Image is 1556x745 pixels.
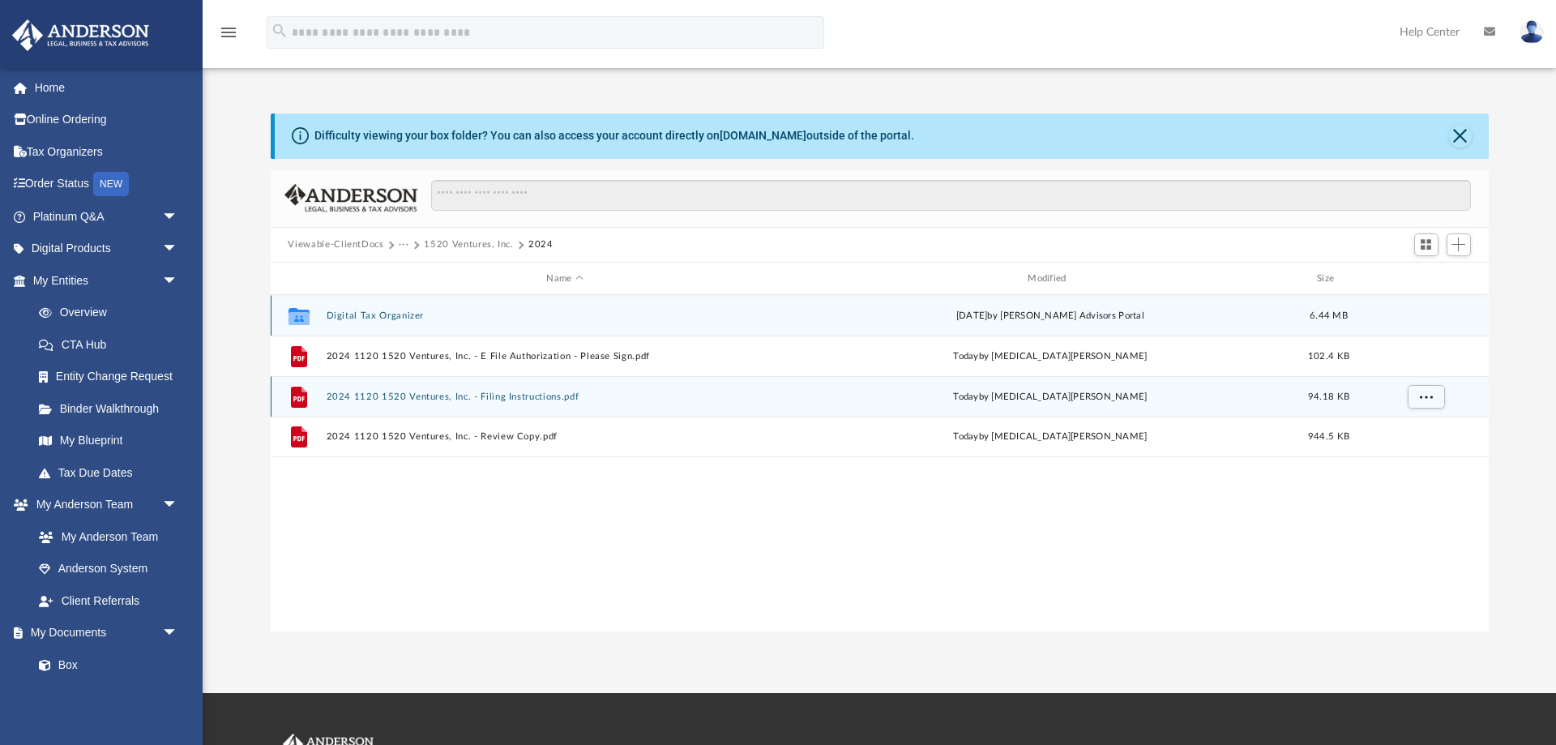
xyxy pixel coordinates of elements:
span: today [953,392,978,401]
a: My Documentsarrow_drop_down [11,617,194,649]
button: More options [1407,385,1444,409]
div: NEW [93,172,129,196]
div: by [MEDICAL_DATA][PERSON_NAME] [811,390,1289,405]
a: Anderson System [23,553,194,585]
span: arrow_drop_down [162,489,194,522]
button: 2024 1120 1520 Ventures, Inc. - Review Copy.pdf [326,432,804,443]
span: arrow_drop_down [162,200,194,233]
div: Size [1296,272,1361,286]
button: 1520 Ventures, Inc. [424,238,513,252]
span: 944.5 KB [1307,433,1349,442]
span: today [953,352,978,361]
a: Client Referrals [23,584,194,617]
button: 2024 [528,238,554,252]
a: Binder Walkthrough [23,392,203,425]
a: Online Ordering [11,104,203,136]
a: My Anderson Team [23,520,186,553]
a: My Anderson Teamarrow_drop_down [11,489,194,521]
div: Difficulty viewing your box folder? You can also access your account directly on outside of the p... [314,127,914,144]
a: [DOMAIN_NAME] [720,129,806,142]
div: by [MEDICAL_DATA][PERSON_NAME] [811,349,1289,364]
button: 2024 1120 1520 Ventures, Inc. - E File Authorization - Please Sign.pdf [326,351,804,362]
button: Digital Tax Organizer [326,310,804,321]
i: menu [219,23,238,42]
button: Add [1447,233,1471,256]
img: User Pic [1520,20,1544,44]
a: Box [23,649,186,681]
button: Switch to Grid View [1414,233,1438,256]
a: Entity Change Request [23,361,203,393]
span: 94.18 KB [1307,392,1349,401]
div: id [1368,272,1481,286]
a: Platinum Q&Aarrow_drop_down [11,200,203,233]
span: 6.44 MB [1310,311,1348,320]
a: Tax Due Dates [23,456,203,489]
div: Modified [810,272,1289,286]
a: Meeting Minutes [23,681,194,713]
div: Name [325,272,803,286]
a: Home [11,71,203,104]
a: Order StatusNEW [11,168,203,201]
span: arrow_drop_down [162,617,194,650]
a: Overview [23,297,203,329]
div: by [MEDICAL_DATA][PERSON_NAME] [811,430,1289,445]
i: search [271,22,289,40]
a: Digital Productsarrow_drop_down [11,233,203,265]
img: Anderson Advisors Platinum Portal [7,19,154,51]
span: today [953,433,978,442]
a: menu [219,31,238,42]
button: Viewable-ClientDocs [288,238,383,252]
a: Tax Organizers [11,135,203,168]
div: id [277,272,318,286]
button: Close [1449,125,1472,148]
div: grid [271,295,1489,631]
input: Search files and folders [431,180,1470,211]
a: My Blueprint [23,425,194,457]
div: [DATE] by [PERSON_NAME] Advisors Portal [811,309,1289,323]
a: My Entitiesarrow_drop_down [11,264,203,297]
button: 2024 1120 1520 Ventures, Inc. - Filing Instructions.pdf [326,392,804,402]
button: ··· [399,238,409,252]
a: CTA Hub [23,328,203,361]
span: arrow_drop_down [162,233,194,266]
span: 102.4 KB [1307,352,1349,361]
span: arrow_drop_down [162,264,194,298]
